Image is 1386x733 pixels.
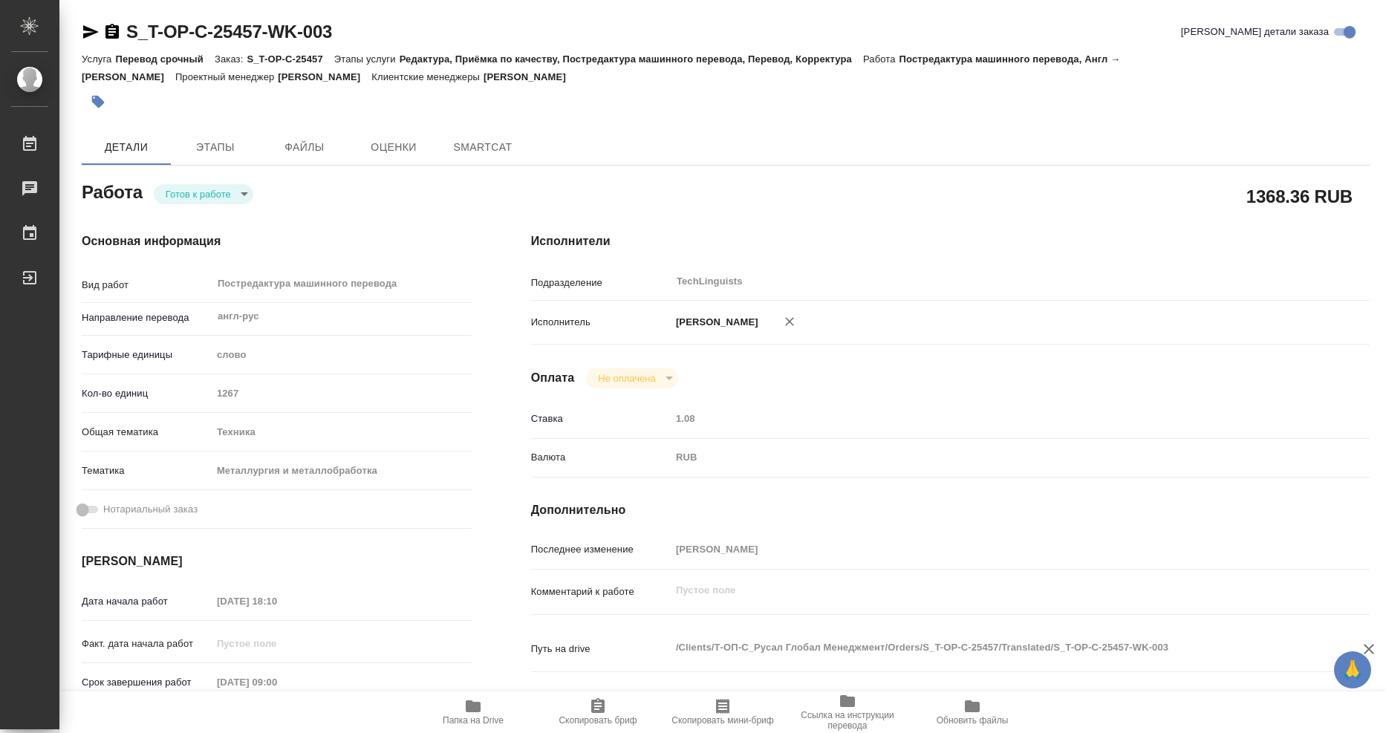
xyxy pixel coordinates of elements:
[593,372,660,385] button: Не оплачена
[82,310,212,325] p: Направление перевода
[531,369,575,387] h4: Оплата
[212,458,472,483] div: Металлургия и металлобработка
[671,538,1300,560] input: Пустое поле
[180,138,251,157] span: Этапы
[1340,654,1365,685] span: 🙏
[531,276,671,290] p: Подразделение
[82,386,212,401] p: Кол-во единиц
[215,53,247,65] p: Заказ:
[91,138,162,157] span: Детали
[212,342,472,368] div: слово
[212,420,472,445] div: Техника
[531,501,1370,519] h4: Дополнительно
[115,53,215,65] p: Перевод срочный
[103,502,198,517] span: Нотариальный заказ
[371,71,484,82] p: Клиентские менеджеры
[212,671,342,693] input: Пустое поле
[785,691,910,733] button: Ссылка на инструкции перевода
[278,71,371,82] p: [PERSON_NAME]
[154,184,253,204] div: Готов к работе
[82,85,114,118] button: Добавить тэг
[82,53,115,65] p: Услуга
[400,53,863,65] p: Редактура, Приёмка по качеству, Постредактура машинного перевода, Перевод, Корректура
[794,710,901,731] span: Ссылка на инструкции перевода
[531,232,1370,250] h4: Исполнители
[863,53,899,65] p: Работа
[82,232,472,250] h4: Основная информация
[82,23,100,41] button: Скопировать ссылку для ЯМессенджера
[531,542,671,557] p: Последнее изменение
[82,553,472,570] h4: [PERSON_NAME]
[247,53,334,65] p: S_T-OP-C-25457
[82,636,212,651] p: Факт. дата начала работ
[447,138,518,157] span: SmartCat
[671,445,1300,470] div: RUB
[484,71,577,82] p: [PERSON_NAME]
[531,411,671,426] p: Ставка
[671,408,1300,429] input: Пустое поле
[443,715,504,726] span: Папка на Drive
[269,138,340,157] span: Файлы
[82,425,212,440] p: Общая тематика
[212,382,472,404] input: Пустое поле
[82,594,212,609] p: Дата начала работ
[536,691,660,733] button: Скопировать бриф
[531,315,671,330] p: Исполнитель
[1246,183,1353,209] h2: 1368.36 RUB
[1181,25,1329,39] span: [PERSON_NAME] детали заказа
[334,53,400,65] p: Этапы услуги
[82,177,143,204] h2: Работа
[586,368,677,388] div: Готов к работе
[531,584,671,599] p: Комментарий к работе
[82,348,212,362] p: Тарифные единицы
[671,635,1300,660] textarea: /Clients/Т-ОП-С_Русал Глобал Менеджмент/Orders/S_T-OP-C-25457/Translated/S_T-OP-C-25457-WK-003
[1334,651,1371,688] button: 🙏
[82,463,212,478] p: Тематика
[175,71,278,82] p: Проектный менеджер
[82,278,212,293] p: Вид работ
[531,450,671,465] p: Валюта
[937,715,1009,726] span: Обновить файлы
[212,590,342,612] input: Пустое поле
[161,188,235,201] button: Готов к работе
[671,715,773,726] span: Скопировать мини-бриф
[126,22,332,42] a: S_T-OP-C-25457-WK-003
[103,23,121,41] button: Скопировать ссылку
[773,305,806,338] button: Удалить исполнителя
[559,715,637,726] span: Скопировать бриф
[671,315,758,330] p: [PERSON_NAME]
[411,691,536,733] button: Папка на Drive
[910,691,1035,733] button: Обновить файлы
[531,642,671,657] p: Путь на drive
[358,138,429,157] span: Оценки
[660,691,785,733] button: Скопировать мини-бриф
[82,675,212,690] p: Срок завершения работ
[212,633,342,654] input: Пустое поле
